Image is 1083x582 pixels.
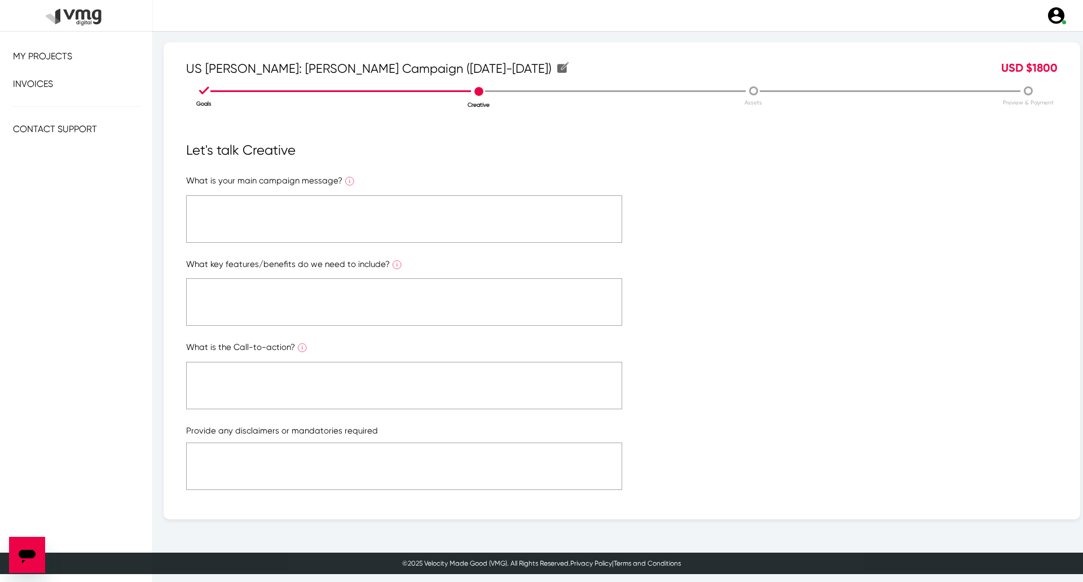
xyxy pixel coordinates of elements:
[13,124,97,134] span: Contact Support
[186,140,1058,160] p: Let's talk Creative
[617,98,891,107] p: Assets
[345,177,354,186] img: info_outline_icon.svg
[13,51,72,62] span: My Projects
[13,78,53,89] span: Invoices
[393,260,402,269] img: info_outline_icon.svg
[570,559,612,567] a: Privacy Policy
[1046,6,1066,25] img: user
[186,341,1058,356] p: What is the Call-to-action?
[298,343,307,352] img: info_outline_icon.svg
[186,258,1058,273] p: What key features/benefits do we need to include?
[1001,61,1032,75] span: USD $
[557,62,569,73] img: create.svg
[9,537,45,573] iframe: Button to launch messaging window
[186,425,1058,437] p: Provide any disclaimers or mandatories required
[614,559,681,567] a: Terms and Conditions
[844,59,1066,78] div: 1800
[342,100,616,109] p: Creative
[1040,6,1072,25] a: user
[186,59,569,78] span: US [PERSON_NAME]: [PERSON_NAME] Campaign ([DATE]-[DATE])
[186,174,1058,190] p: What is your main campaign message?
[67,99,341,108] p: Goals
